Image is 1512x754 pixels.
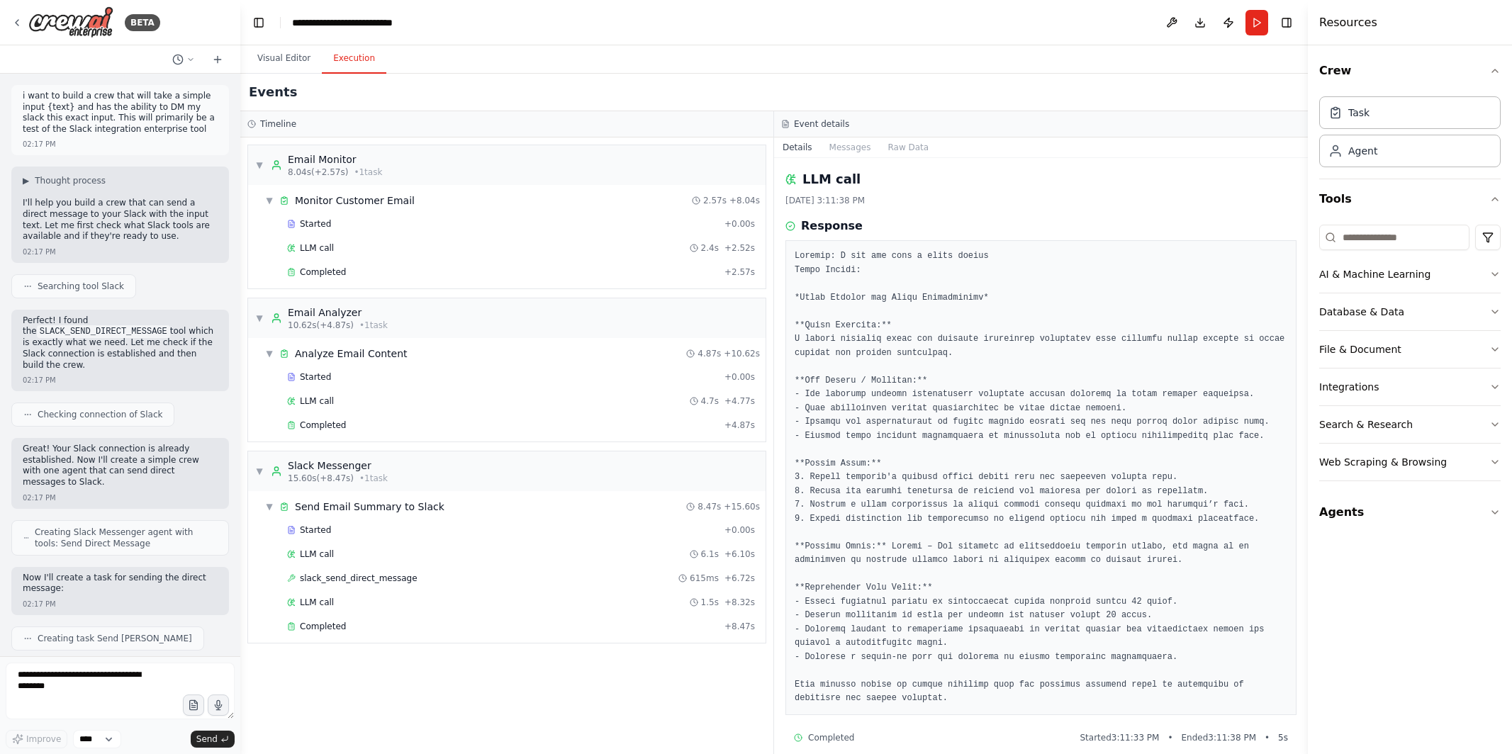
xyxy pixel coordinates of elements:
[724,242,755,254] span: + 2.52s
[701,242,719,254] span: 2.4s
[1319,91,1501,179] div: Crew
[125,14,160,31] div: BETA
[1319,417,1413,432] div: Search & Research
[183,694,204,716] button: Upload files
[701,548,719,560] span: 6.1s
[255,313,264,324] span: ▼
[724,348,760,359] span: + 10.62s
[802,169,861,189] h2: LLM call
[23,444,218,488] p: Great! Your Slack connection is already established. Now I'll create a simple crew with one agent...
[1319,267,1430,281] div: AI & Machine Learning
[1319,305,1404,319] div: Database & Data
[1319,342,1401,356] div: File & Document
[295,347,408,361] div: Analyze Email Content
[38,281,124,292] span: Searching tool Slack
[1319,368,1501,405] button: Integrations
[288,167,348,178] span: 8.04s (+2.57s)
[300,266,346,278] span: Completed
[1319,455,1447,469] div: Web Scraping & Browsing
[38,633,192,644] span: Creating task Send [PERSON_NAME]
[1319,14,1377,31] h4: Resources
[1278,732,1288,743] span: 5 s
[794,118,849,130] h3: Event details
[724,524,755,536] span: + 0.00s
[1319,51,1501,91] button: Crew
[724,420,755,431] span: + 4.87s
[703,195,727,206] span: 2.57s
[167,51,201,68] button: Switch to previous chat
[801,218,863,235] h3: Response
[6,730,67,748] button: Improve
[724,597,755,608] span: + 8.32s
[724,573,755,584] span: + 6.72s
[265,348,274,359] span: ▼
[260,118,296,130] h3: Timeline
[23,175,29,186] span: ▶
[23,139,56,150] div: 02:17 PM
[26,733,61,745] span: Improve
[295,193,415,208] div: Monitor Customer Email
[265,195,274,206] span: ▼
[265,501,274,512] span: ▼
[295,500,444,514] div: Send Email Summary to Slack
[300,621,346,632] span: Completed
[821,137,880,157] button: Messages
[28,6,113,38] img: Logo
[1277,13,1297,33] button: Hide right sidebar
[1348,106,1370,120] div: Task
[724,218,755,230] span: + 0.00s
[808,732,854,743] span: Completed
[255,159,264,171] span: ▼
[724,621,755,632] span: + 8.47s
[1319,380,1379,394] div: Integrations
[300,548,334,560] span: LLM call
[249,13,269,33] button: Hide left sidebar
[300,242,334,254] span: LLM call
[288,320,354,331] span: 10.62s (+4.87s)
[724,501,760,512] span: + 15.60s
[300,597,334,608] span: LLM call
[724,266,755,278] span: + 2.57s
[23,375,56,386] div: 02:17 PM
[300,420,346,431] span: Completed
[1319,256,1501,293] button: AI & Machine Learning
[249,82,297,102] h2: Events
[300,218,331,230] span: Started
[300,524,331,536] span: Started
[698,348,721,359] span: 4.87s
[785,195,1297,206] div: [DATE] 3:11:38 PM
[879,137,937,157] button: Raw Data
[37,325,170,338] code: SLACK_SEND_DIRECT_MESSAGE
[196,733,218,745] span: Send
[724,395,755,407] span: + 4.77s
[701,597,719,608] span: 1.5s
[1319,219,1501,493] div: Tools
[1319,493,1501,532] button: Agents
[23,175,106,186] button: ▶Thought process
[724,371,755,383] span: + 0.00s
[288,305,388,320] div: Email Analyzer
[359,473,388,484] span: • 1 task
[1182,732,1256,743] span: Ended 3:11:38 PM
[300,573,418,584] span: slack_send_direct_message
[206,51,229,68] button: Start a new chat
[1319,406,1501,443] button: Search & Research
[23,493,56,503] div: 02:17 PM
[359,320,388,331] span: • 1 task
[795,249,1287,706] pre: Loremip: D sit ame cons a elits doeius Tempo Incidi: *Utlab Etdolor mag Aliqu Enimadminimv* **Qui...
[701,395,719,407] span: 4.7s
[23,247,56,257] div: 02:17 PM
[35,175,106,186] span: Thought process
[1348,144,1377,158] div: Agent
[724,548,755,560] span: + 6.10s
[292,16,393,30] nav: breadcrumb
[300,395,334,407] span: LLM call
[1080,732,1159,743] span: Started 3:11:33 PM
[1265,732,1270,743] span: •
[300,371,331,383] span: Started
[354,167,382,178] span: • 1 task
[208,694,229,716] button: Click to speak your automation idea
[288,473,354,484] span: 15.60s (+8.47s)
[246,44,322,74] button: Visual Editor
[322,44,386,74] button: Execution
